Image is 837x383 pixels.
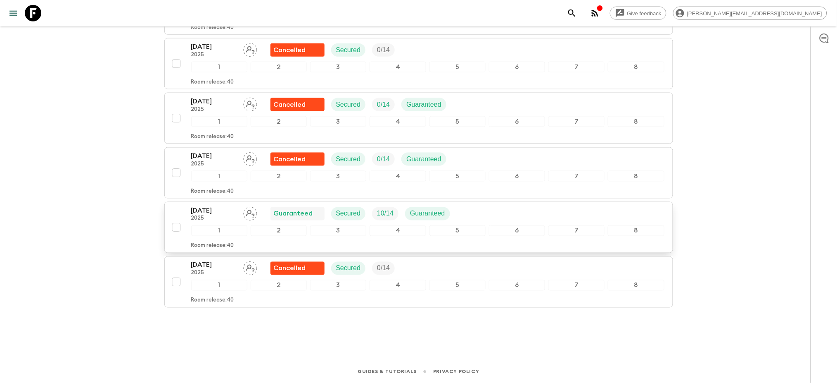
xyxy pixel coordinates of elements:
[274,263,306,273] p: Cancelled
[191,225,247,236] div: 1
[336,154,361,164] p: Secured
[191,215,237,222] p: 2025
[191,106,237,113] p: 2025
[243,100,257,107] span: Assign pack leader
[310,62,366,72] div: 3
[370,62,426,72] div: 4
[377,263,390,273] p: 0 / 14
[489,62,545,72] div: 6
[372,207,398,220] div: Trip Fill
[270,98,325,111] div: Flash Pack cancellation
[358,367,417,376] a: Guides & Tutorials
[251,62,307,72] div: 2
[251,280,307,291] div: 2
[489,171,545,182] div: 6
[548,116,605,127] div: 7
[548,62,605,72] div: 7
[372,43,395,57] div: Trip Fill
[310,280,366,291] div: 3
[191,134,234,140] p: Room release: 40
[164,93,673,144] button: [DATE]2025Assign pack leaderFlash Pack cancellationSecuredTrip FillGuaranteed12345678Room release:40
[191,151,237,161] p: [DATE]
[274,209,313,219] p: Guaranteed
[251,171,307,182] div: 2
[243,264,257,270] span: Assign pack leader
[429,280,486,291] div: 5
[191,79,234,86] p: Room release: 40
[191,52,237,58] p: 2025
[243,45,257,52] span: Assign pack leader
[191,280,247,291] div: 1
[489,280,545,291] div: 6
[164,147,673,199] button: [DATE]2025Assign pack leaderFlash Pack cancellationSecuredTrip FillGuaranteed12345678Room release:40
[191,62,247,72] div: 1
[191,188,234,195] p: Room release: 40
[274,45,306,55] p: Cancelled
[370,280,426,291] div: 4
[191,24,234,31] p: Room release: 40
[251,116,307,127] div: 2
[164,38,673,89] button: [DATE]2025Assign pack leaderFlash Pack cancellationSecuredTrip Fill12345678Room release:40
[608,280,664,291] div: 8
[683,10,827,17] span: [PERSON_NAME][EMAIL_ADDRESS][DOMAIN_NAME]
[191,243,234,249] p: Room release: 40
[331,153,366,166] div: Secured
[331,43,366,57] div: Secured
[564,5,580,22] button: search adventures
[270,262,325,275] div: Flash Pack cancellation
[372,98,395,111] div: Trip Fill
[191,161,237,168] p: 2025
[429,116,486,127] div: 5
[410,209,445,219] p: Guaranteed
[377,100,390,110] p: 0 / 14
[191,171,247,182] div: 1
[191,42,237,52] p: [DATE]
[5,5,21,22] button: menu
[164,256,673,308] button: [DATE]2025Assign pack leaderFlash Pack cancellationSecuredTrip Fill12345678Room release:40
[310,171,366,182] div: 3
[310,116,366,127] div: 3
[191,116,247,127] div: 1
[377,154,390,164] p: 0 / 14
[331,207,366,220] div: Secured
[370,171,426,182] div: 4
[429,225,486,236] div: 5
[406,100,441,110] p: Guaranteed
[274,154,306,164] p: Cancelled
[270,43,325,57] div: Flash Pack cancellation
[191,270,237,277] p: 2025
[406,154,441,164] p: Guaranteed
[429,62,486,72] div: 5
[608,62,664,72] div: 8
[191,297,234,304] p: Room release: 40
[489,225,545,236] div: 6
[336,263,361,273] p: Secured
[191,260,237,270] p: [DATE]
[251,225,307,236] div: 2
[377,45,390,55] p: 0 / 14
[610,7,666,20] a: Give feedback
[310,225,366,236] div: 3
[191,96,237,106] p: [DATE]
[243,155,257,161] span: Assign pack leader
[372,262,395,275] div: Trip Fill
[191,206,237,215] p: [DATE]
[331,98,366,111] div: Secured
[608,171,664,182] div: 8
[243,209,257,216] span: Assign pack leader
[370,225,426,236] div: 4
[274,100,306,110] p: Cancelled
[336,45,361,55] p: Secured
[489,116,545,127] div: 6
[429,171,486,182] div: 5
[548,171,605,182] div: 7
[270,153,325,166] div: Flash Pack cancellation
[623,10,666,17] span: Give feedback
[548,225,605,236] div: 7
[377,209,394,219] p: 10 / 14
[370,116,426,127] div: 4
[372,153,395,166] div: Trip Fill
[164,202,673,253] button: [DATE]2025Assign pack leaderGuaranteedSecuredTrip FillGuaranteed12345678Room release:40
[673,7,827,20] div: [PERSON_NAME][EMAIL_ADDRESS][DOMAIN_NAME]
[608,116,664,127] div: 8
